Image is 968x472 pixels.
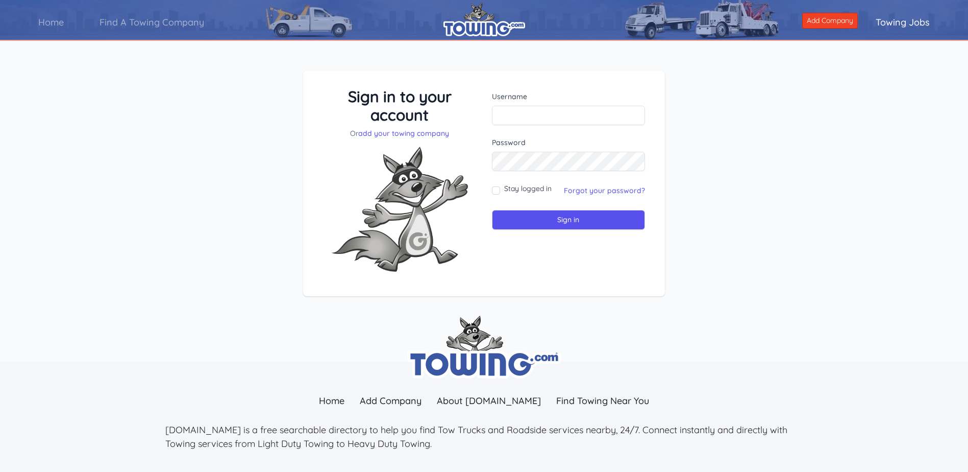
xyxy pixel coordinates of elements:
a: add your towing company [358,129,449,138]
label: Username [492,91,646,102]
img: logo.png [443,3,525,36]
a: Find Towing Near You [549,390,657,412]
img: towing [408,316,561,379]
label: Password [492,137,646,148]
label: Stay logged in [504,183,552,194]
a: Forgot your password? [564,186,645,195]
a: Home [311,390,352,412]
a: Find A Towing Company [82,8,222,37]
input: Sign in [492,210,646,230]
h3: Sign in to your account [323,87,477,124]
a: Home [20,8,82,37]
img: Fox-Excited.png [323,138,476,280]
a: Add Company [352,390,429,412]
a: Add Company [802,13,858,29]
a: About [DOMAIN_NAME] [429,390,549,412]
a: Towing Jobs [858,8,948,37]
p: [DOMAIN_NAME] is a free searchable directory to help you find Tow Trucks and Roadside services ne... [165,423,803,451]
p: Or [323,128,477,138]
